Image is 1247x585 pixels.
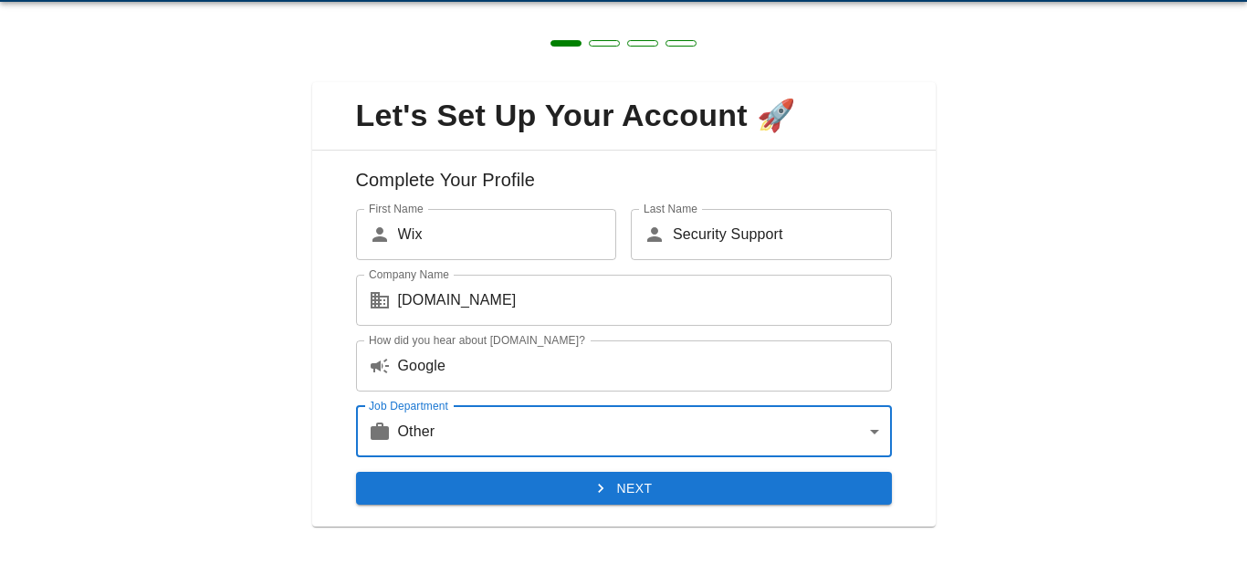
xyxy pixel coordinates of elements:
[398,406,892,457] div: Other
[369,332,585,348] label: How did you hear about [DOMAIN_NAME]?
[644,201,697,216] label: Last Name
[327,97,921,135] span: Let's Set Up Your Account 🚀
[327,165,921,209] h6: Complete Your Profile
[1156,455,1225,525] iframe: Drift Widget Chat Controller
[369,398,448,413] label: Job Department
[356,472,892,506] button: Next
[369,201,424,216] label: First Name
[369,266,449,282] label: Company Name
